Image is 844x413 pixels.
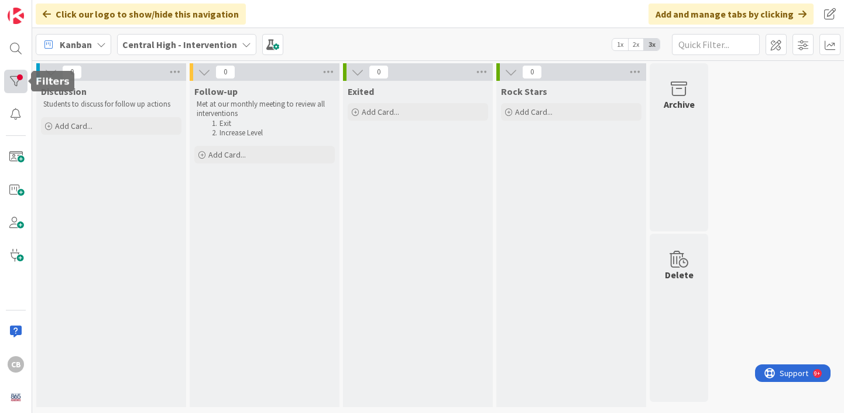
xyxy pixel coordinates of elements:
span: Kanban [60,37,92,52]
span: Add Card... [55,121,92,131]
b: Central High - Intervention [122,39,237,50]
span: Add Card... [515,107,553,117]
span: 0 [62,65,82,79]
input: Quick Filter... [672,34,760,55]
p: Met at our monthly meeting to review all interventions [197,100,332,119]
div: Add and manage tabs by clicking [649,4,814,25]
div: Click our logo to show/hide this navigation [36,4,246,25]
span: 3x [644,39,660,50]
span: Rock Stars [501,86,547,97]
img: Visit kanbanzone.com [8,8,24,24]
li: Exit [208,119,333,128]
div: Delete [665,268,694,282]
span: 0 [369,65,389,79]
span: Add Card... [362,107,399,117]
span: 1x [612,39,628,50]
div: Archive [664,97,695,111]
p: Students to discuss for follow up actions [43,100,179,109]
span: 0 [215,65,235,79]
span: Support [25,2,53,16]
span: 2x [628,39,644,50]
span: Exited [348,86,374,97]
li: Increase Level [208,128,333,138]
span: Follow-up [194,86,238,97]
h5: Filters [36,76,70,87]
span: Add Card... [208,149,246,160]
div: CB [8,356,24,373]
img: avatar [8,389,24,405]
span: 0 [522,65,542,79]
div: 9+ [59,5,65,14]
